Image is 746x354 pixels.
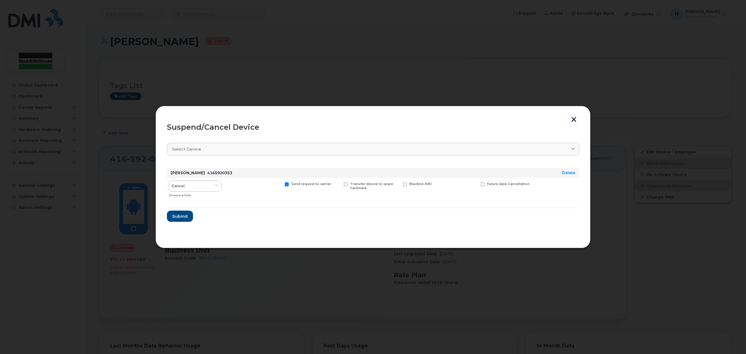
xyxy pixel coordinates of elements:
strong: [PERSON_NAME] [171,170,205,175]
input: Transfer device to spare hardware [336,182,339,185]
input: Future date Cancellation [473,182,476,185]
a: Select device [167,143,579,156]
span: Select device [172,146,201,152]
span: Future date Cancellation [487,182,530,186]
input: Blacklist IMEI [395,182,398,185]
span: Transfer device to spare hardware [350,182,393,190]
div: Choose action [169,190,222,198]
button: Submit [167,211,193,222]
input: Send request to carrier [277,182,280,185]
a: Delete [562,170,575,175]
span: Blacklist IMEI [409,182,432,186]
span: Send request to carrier [291,182,331,186]
span: 4165920353 [207,170,232,175]
div: Suspend/Cancel Device [167,123,579,131]
span: Submit [172,213,188,219]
